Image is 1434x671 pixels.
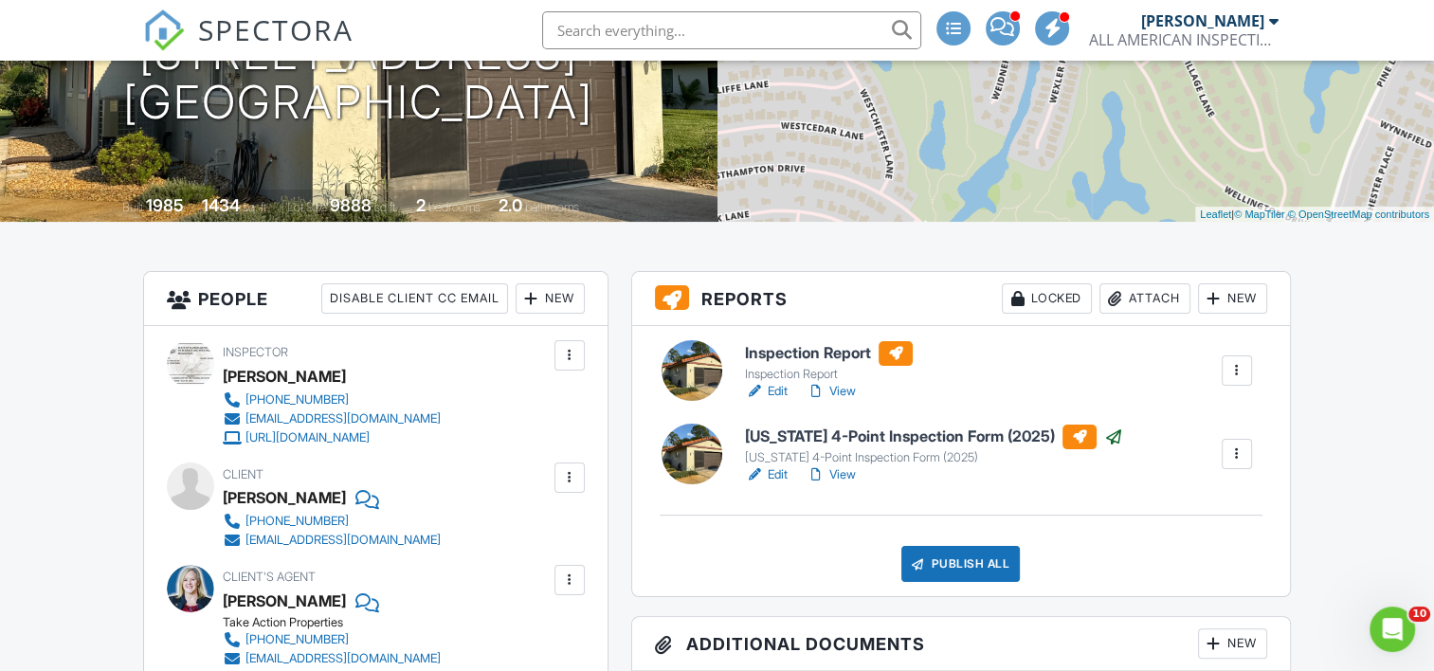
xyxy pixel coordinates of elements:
div: Take Action Properties [223,615,550,630]
h3: People [144,272,607,326]
a: [EMAIL_ADDRESS][DOMAIN_NAME] [223,649,535,668]
span: 10 [1408,607,1430,622]
h1: [STREET_ADDRESS] [GEOGRAPHIC_DATA] [123,28,593,129]
h3: Additional Documents [632,617,1290,671]
div: [US_STATE] 4-Point Inspection Form (2025) [745,450,1123,465]
a: Inspection Report Inspection Report [745,341,913,383]
div: Publish All [901,546,1020,582]
a: View [807,465,856,484]
span: sq. ft. [243,200,269,214]
a: [PHONE_NUMBER] [223,390,441,409]
div: Disable Client CC Email [321,283,508,314]
div: 9888 [330,195,372,215]
a: © OpenStreetMap contributors [1288,209,1429,220]
div: New [1198,628,1267,659]
span: SPECTORA [198,9,354,49]
div: [EMAIL_ADDRESS][DOMAIN_NAME] [245,411,441,426]
input: Search everything... [542,11,921,49]
span: Built [122,200,143,214]
div: [URL][DOMAIN_NAME] [245,430,370,445]
div: ALL AMERICAN INSPECTION SERVICES [1089,30,1279,49]
div: 2.0 [499,195,522,215]
a: [URL][DOMAIN_NAME] [223,428,441,447]
div: 2 [416,195,426,215]
div: [PERSON_NAME] [1141,11,1264,30]
div: [PERSON_NAME] [223,483,346,512]
span: Inspector [223,345,288,359]
a: Leaflet [1200,209,1231,220]
div: [PHONE_NUMBER] [245,392,349,408]
div: | [1195,207,1434,223]
a: [PHONE_NUMBER] [223,512,441,531]
div: [PHONE_NUMBER] [245,514,349,529]
a: [EMAIL_ADDRESS][DOMAIN_NAME] [223,409,441,428]
a: © MapTiler [1234,209,1285,220]
div: New [1198,283,1267,314]
div: [EMAIL_ADDRESS][DOMAIN_NAME] [245,651,441,666]
a: [PERSON_NAME] [223,587,346,615]
span: Client's Agent [223,570,316,584]
a: SPECTORA [143,26,354,65]
span: bathrooms [525,200,579,214]
div: [PERSON_NAME] [223,362,346,390]
span: sq.ft. [374,200,398,214]
div: 1985 [146,195,184,215]
div: New [516,283,585,314]
a: Edit [745,382,788,401]
div: Attach [1099,283,1190,314]
a: [US_STATE] 4-Point Inspection Form (2025) [US_STATE] 4-Point Inspection Form (2025) [745,425,1123,466]
a: [EMAIL_ADDRESS][DOMAIN_NAME] [223,531,441,550]
h3: Reports [632,272,1290,326]
div: Locked [1002,283,1092,314]
h6: [US_STATE] 4-Point Inspection Form (2025) [745,425,1123,449]
div: ‭[PHONE_NUMBER]‬ [245,632,349,647]
a: ‭[PHONE_NUMBER]‬ [223,630,535,649]
div: 1434 [202,195,240,215]
a: Edit [745,465,788,484]
span: Lot Size [287,200,327,214]
div: [EMAIL_ADDRESS][DOMAIN_NAME] [245,533,441,548]
span: Client [223,467,263,481]
img: The Best Home Inspection Software - Spectora [143,9,185,51]
div: Inspection Report [745,367,913,382]
iframe: Intercom live chat [1370,607,1415,652]
span: bedrooms [428,200,481,214]
h6: Inspection Report [745,341,913,366]
a: View [807,382,856,401]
